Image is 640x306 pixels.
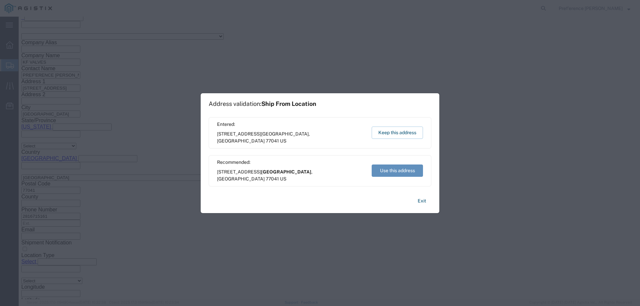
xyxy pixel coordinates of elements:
span: [GEOGRAPHIC_DATA] [217,176,265,181]
span: US [280,176,286,181]
span: [STREET_ADDRESS] , [217,131,365,145]
span: [GEOGRAPHIC_DATA] [261,131,309,137]
span: [GEOGRAPHIC_DATA] [217,138,265,144]
span: 77041 [266,138,279,144]
span: Recommended: [217,159,365,166]
h1: Address validation: [209,100,316,108]
button: Keep this address [372,127,423,139]
span: Ship From Location [261,100,316,107]
span: 77041 [266,176,279,181]
span: [STREET_ADDRESS] , [217,168,365,182]
button: Exit [412,195,431,207]
span: Entered: [217,121,365,128]
span: US [280,138,286,144]
button: Use this address [372,164,423,177]
span: [GEOGRAPHIC_DATA] [261,169,311,174]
